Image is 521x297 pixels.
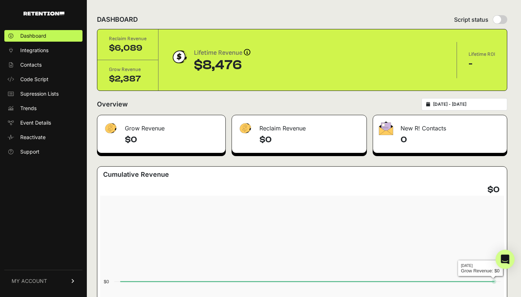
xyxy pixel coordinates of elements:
span: Script status [454,15,488,24]
a: Trends [4,103,82,114]
img: fa-dollar-13500eef13a19c4ab2b9ed9ad552e47b0d9fc28b02b83b90ba0e00f96d6372e9.png [238,121,252,135]
a: Event Details [4,117,82,129]
h4: 0 [401,134,501,146]
span: Trends [20,105,37,112]
span: Event Details [20,119,51,126]
div: Lifetime Revenue [194,48,250,58]
div: $6,089 [109,42,147,54]
div: Lifetime ROI [469,51,495,58]
div: Reclaim Revenue [109,35,147,42]
div: Grow Revenue [109,66,147,73]
span: Contacts [20,61,42,68]
div: Reclaim Revenue [232,115,367,137]
img: fa-envelope-19ae18322b30453b285274b1b8af3d052b27d846a4fbe8435d1a52b978f639a2.png [379,121,393,135]
a: Reactivate [4,131,82,143]
div: - [469,58,495,70]
span: Reactivate [20,134,46,141]
h2: Overview [97,99,128,109]
span: MY ACCOUNT [12,277,47,285]
div: Open Intercom Messenger [496,250,515,269]
text: $0 [104,279,109,284]
span: Support [20,148,39,155]
h4: $0 [487,184,500,196]
a: Supression Lists [4,88,82,100]
div: New R! Contacts [373,115,507,137]
img: fa-dollar-13500eef13a19c4ab2b9ed9ad552e47b0d9fc28b02b83b90ba0e00f96d6372e9.png [103,121,118,135]
a: Support [4,146,82,158]
span: Supression Lists [20,90,59,97]
a: Integrations [4,45,82,56]
span: Dashboard [20,32,46,39]
div: Grow Revenue [97,115,225,137]
span: Code Script [20,76,48,83]
span: Integrations [20,47,48,54]
h4: $0 [259,134,361,146]
a: Contacts [4,59,82,71]
a: Dashboard [4,30,82,42]
img: Retention.com [24,12,64,16]
h2: DASHBOARD [97,14,138,25]
h4: $0 [125,134,220,146]
a: Code Script [4,74,82,85]
div: $2,387 [109,73,147,85]
img: dollar-coin-05c43ed7efb7bc0c12610022525b4bbbb207c7efeef5aecc26f025e68dcafac9.png [170,48,188,66]
div: $8,476 [194,58,250,72]
a: MY ACCOUNT [4,270,82,292]
h3: Cumulative Revenue [103,170,169,180]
